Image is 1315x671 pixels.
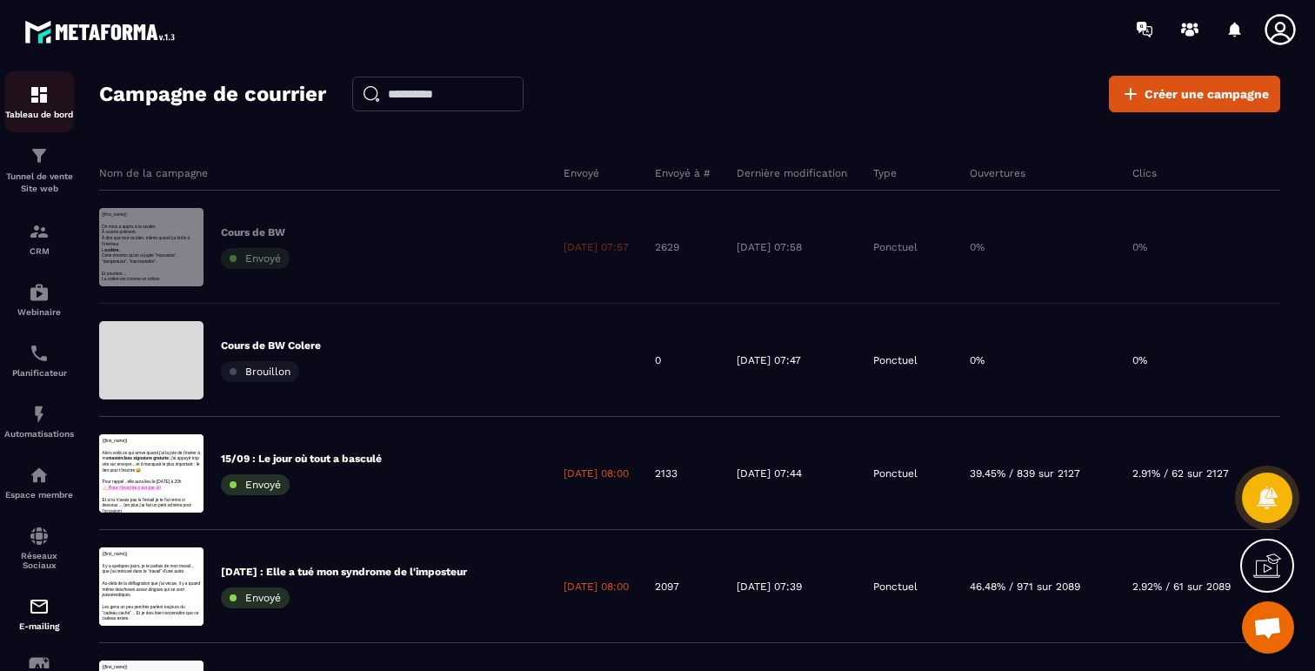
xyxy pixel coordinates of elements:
[245,479,281,491] span: Envoyé
[221,565,467,579] p: [DATE] : Elle a tué mon syndrome de l'imposteur
[29,596,50,617] img: email
[10,13,337,32] p: {{first_name}}
[737,240,802,254] p: [DATE] 07:58
[10,52,337,131] p: Alors voilà ce qui arrive quand j'ai la joie de t'inviter à ma : j'ai appuyé trop vite sur envoye...
[737,353,801,367] p: [DATE] 07:47
[9,247,339,345] p: Quand elle reste enfouie, comprimée, ignorée — la pression monte. Et le jour où elle explose, ell...
[4,132,74,208] a: formationformationTunnel de vente Site web
[655,166,711,180] p: Envoyé à #
[29,282,50,303] img: automations
[1242,601,1294,654] div: Ouvrir le chat
[99,77,326,111] h2: Campagne de courrier
[4,621,74,631] p: E-mailing
[970,580,1080,594] p: 46.48% / 971 sur 2089
[29,343,50,364] img: scheduler
[245,592,281,604] span: Envoyé
[10,150,337,208] p: Mon corps est devenu mon pire ennemi. Mon mental une prison; Et mon anxiété a explosé.
[737,580,802,594] p: [DATE] 07:39
[10,52,337,91] p: Et si tu pouvais changer des vies un souffle à la fois en commençant par la tienne ?
[655,353,661,367] p: 0
[10,111,337,150] p: Quand on m’a diagnostiquée d’une sclérose en plaques [DATE], j’ai cru que tout s’écroulait.
[245,366,290,378] span: Brouillon
[10,54,318,88] span: Il y a quelques jours, je te parlais de mon travail… que j’ai retrouvé dans le “travail” d’une au...
[221,225,290,239] p: Cours de BW
[4,110,74,119] p: Tableau de bord
[1132,580,1231,594] p: 2.92% / 61 sur 2089
[221,339,321,352] p: Cours de BW Colere
[29,145,50,166] img: formation
[970,466,1080,480] p: 39.45% / 839 sur 2127
[9,52,339,131] p: On nous a appris à la ravaler. À sourire poliment. À dire que tout va bien, même quand ça brûle à...
[4,307,74,317] p: Webinaire
[10,227,337,266] p: Puis j’ai découvert le lien entre nos émotions, notre stress, notre anxiété et notre systèeme ner...
[655,466,678,480] p: 2133
[9,208,339,227] p: Et pourtant…
[221,452,382,466] p: 15/09 : Le jour où tout a basculé
[564,466,629,480] p: [DATE] 08:00
[873,466,918,480] p: Ponctuel
[63,151,108,166] span: depuis.
[99,166,208,180] p: Nom de la campagne
[10,52,337,169] p: On veut toutes avancer. Créer, [PERSON_NAME], incarner un futur plus grand. Sauf qu’on oublie une...
[4,583,74,644] a: emailemailE-mailing
[9,130,339,188] p: La Cette émotion qu’on a jugée "mauvaise", "dangereuse", "inacceptable".
[4,368,74,378] p: Planificateur
[10,191,331,245] span: Les gens un peu perchés parlent toujours du “cadeau caché”… Et je dois bien reconnaître que ce ca...
[564,240,629,254] p: [DATE] 07:57
[245,252,281,265] span: Envoyé
[4,208,74,269] a: formationformationCRM
[4,490,74,500] p: Espace membre
[873,166,897,180] p: Type
[1132,240,1147,254] p: 0%
[4,246,74,256] p: CRM
[970,240,985,254] p: 0%
[4,551,74,570] p: Réseaux Sociaux
[970,166,1025,180] p: Ouvertures
[29,84,50,105] img: formation
[4,269,74,330] a: automationsautomationsWebinaire
[10,189,337,286] p: Ce sac de cailloux il est rempli de certaines parties de toi : – des blessures, – des regrets, – ...
[4,171,74,195] p: Tunnel de vente Site web
[9,13,339,32] p: {{first_name}}
[10,112,337,146] span: Au-delà de la déflagration que j’ai vécue, il y a quand même des
[24,16,181,48] img: logo
[873,240,918,254] p: Ponctuel
[30,73,231,88] strong: masterclass signature gratuite
[655,580,679,594] p: 2097
[873,580,918,594] p: Ponctuel
[9,227,339,246] p: La colère est comme un volcan.
[4,513,74,583] a: social-networksocial-networkRéseaux Sociaux
[10,150,337,169] p: Pour rappel , elle aura lieu le [DATE] à 20h
[737,166,847,180] p: Dernière modification
[4,71,74,132] a: formationformationTableau de bord
[1145,85,1269,103] span: Créer une campagne
[970,353,985,367] p: 0%
[564,580,629,594] p: [DATE] 08:00
[29,221,50,242] img: formation
[29,526,50,547] img: social-network
[4,429,74,439] p: Automatisations
[1132,166,1157,180] p: Clics
[10,131,284,165] span: choses assez dingues qui se sont passées
[29,404,50,425] img: automations
[1132,353,1147,367] p: 0%
[10,208,337,266] p: Et si tu n'avais pas lu l'email je te l'ai remis ci dessous ... (en plus j'ai fait un petit schém...
[564,166,599,180] p: Envoyé
[29,465,50,486] img: automations
[10,171,205,185] a: 👉🏻 Pour t'inscrire c'est par ici
[4,330,74,391] a: schedulerschedulerPlanificateur
[1109,76,1280,112] a: Créer une campagne
[737,466,802,480] p: [DATE] 07:44
[873,353,918,367] p: Ponctuel
[655,240,679,254] p: 2629
[24,131,70,146] strong: colère.
[1132,466,1229,480] p: 2.91% / 62 sur 2127
[4,452,74,513] a: automationsautomationsEspace membre
[4,391,74,452] a: automationsautomationsAutomatisations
